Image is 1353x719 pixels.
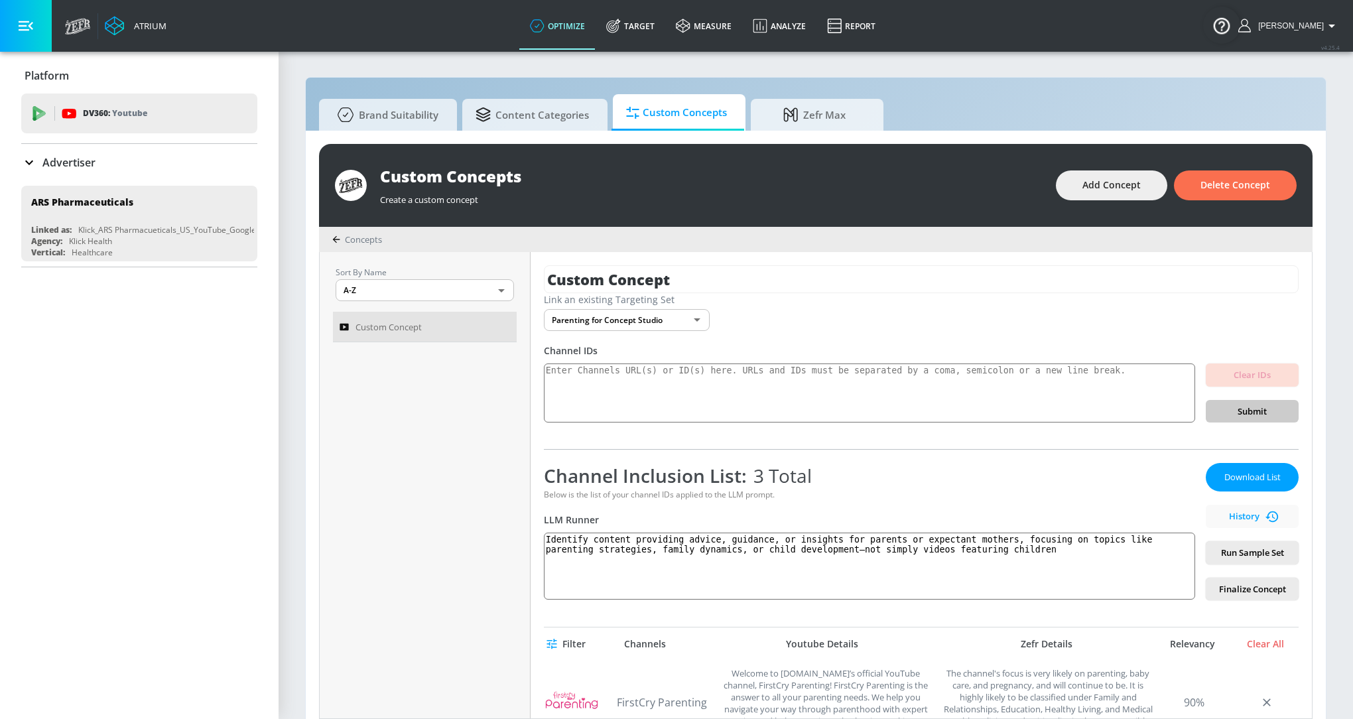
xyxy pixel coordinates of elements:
button: Run Sample Set [1206,541,1299,564]
div: Relevancy [1159,638,1226,650]
span: login as: veronica.hernandez@zefr.com [1253,21,1324,31]
div: Concepts [332,233,382,245]
div: Clear All [1232,638,1299,650]
span: Run Sample Set [1216,545,1288,560]
p: Advertiser [42,155,96,170]
span: v 4.25.4 [1321,44,1340,51]
div: A-Z [336,279,514,301]
div: ARS PharmaceuticalsLinked as:Klick_ARS Pharmacueticals_US_YouTube_GoogleAdsAgency:Klick HealthVer... [21,186,257,261]
div: ARS Pharmaceuticals [31,196,133,208]
a: Analyze [742,2,816,50]
div: Klick Health [69,235,112,247]
span: History [1211,509,1293,524]
span: Add Concept [1082,177,1141,194]
span: Concepts [345,233,382,245]
button: Delete Concept [1174,170,1297,200]
textarea: Identify content providing advice, guidance, or insights for parents or expectant mothers, focusi... [544,533,1195,600]
div: Create a custom concept [380,187,1043,206]
a: FirstCry Parenting [617,695,710,710]
a: Report [816,2,886,50]
div: Linked as: [31,224,72,235]
div: Channel Inclusion List: [544,463,1195,488]
p: Youtube [112,106,147,120]
div: Youtube Details [710,638,934,650]
p: Sort By Name [336,265,514,279]
p: DV360: [83,106,147,121]
div: Platform [21,57,257,94]
a: optimize [519,2,596,50]
button: History [1206,505,1299,528]
span: Finalize Concept [1216,582,1288,597]
div: Vertical: [31,247,65,258]
div: Channels [624,638,666,650]
div: Zefr Details [941,638,1153,650]
span: Download List [1219,470,1285,485]
div: Link an existing Targeting Set [544,293,1299,306]
div: Channel IDs [544,344,1299,357]
a: Atrium [105,16,166,36]
span: Filter [549,636,586,653]
span: Brand Suitability [332,99,438,131]
span: Clear IDs [1216,367,1288,383]
span: Delete Concept [1200,177,1270,194]
span: Content Categories [476,99,589,131]
span: Custom Concept [355,319,422,335]
button: Open Resource Center [1203,7,1240,44]
div: Healthcare [72,247,113,258]
a: Custom Concept [333,312,517,342]
div: Advertiser [21,144,257,181]
div: Below is the list of your channel IDs applied to the LLM prompt. [544,489,1195,500]
button: [PERSON_NAME] [1238,18,1340,34]
a: measure [665,2,742,50]
p: Platform [25,68,69,83]
span: Zefr Max [764,99,865,131]
span: 3 Total [747,463,812,488]
button: Filter [544,632,591,657]
button: Download List [1206,463,1299,491]
button: Finalize Concept [1206,578,1299,601]
button: Clear IDs [1206,363,1299,387]
div: Custom Concepts [380,165,1043,187]
button: Add Concept [1056,170,1167,200]
div: DV360: Youtube [21,94,257,133]
span: Custom Concepts [626,97,727,129]
div: Klick_ARS Pharmacueticals_US_YouTube_GoogleAds [78,224,270,235]
div: LLM Runner [544,513,1195,526]
a: Target [596,2,665,50]
div: Agency: [31,235,62,247]
div: Parenting for Concept Studio [544,309,710,331]
div: Atrium [129,20,166,32]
